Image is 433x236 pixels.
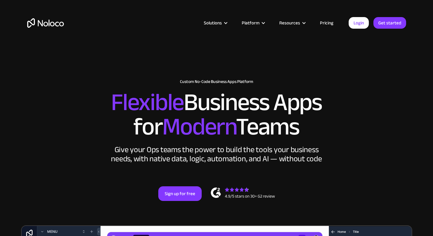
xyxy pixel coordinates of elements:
a: Sign up for free [158,186,202,201]
span: Flexible [111,80,184,125]
div: Platform [234,19,272,27]
a: Login [349,17,369,29]
h1: Custom No-Code Business Apps Platform [27,79,406,84]
div: Resources [279,19,300,27]
div: Solutions [196,19,234,27]
span: Modern [162,104,236,149]
div: Platform [242,19,259,27]
a: Get started [373,17,406,29]
div: Give your Ops teams the power to build the tools your business needs, with native data, logic, au... [110,145,324,163]
a: home [27,18,64,28]
div: Solutions [204,19,222,27]
h2: Business Apps for Teams [27,90,406,139]
a: Pricing [312,19,341,27]
div: Resources [272,19,312,27]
